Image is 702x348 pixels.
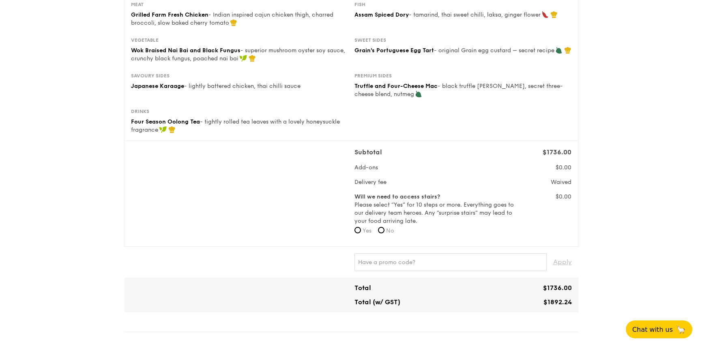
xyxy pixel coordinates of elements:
span: - black truffle [PERSON_NAME], secret three-cheese blend, nutmeg [354,83,563,98]
span: Add-ons [354,164,378,171]
img: icon-vegetarian.fe4039eb.svg [415,90,422,98]
input: Yes [354,227,361,233]
span: Assam Spiced Dory [354,11,409,18]
img: icon-vegetarian.fe4039eb.svg [555,47,562,54]
div: Drinks [131,108,348,115]
span: Subtotal [354,148,382,156]
span: Total [354,284,371,292]
span: Apply [553,253,572,271]
span: Grain's Portuguese Egg Tart [354,47,434,54]
img: icon-chef-hat.a58ddaea.svg [168,126,176,133]
span: No [386,227,394,234]
span: - Indian inspired cajun chicken thigh, charred broccoli, slow baked cherry tomato [131,11,333,26]
div: Fish [354,1,571,8]
span: Total (w/ GST) [354,298,400,306]
span: Chat with us [632,326,673,333]
div: Meat [131,1,348,8]
div: Savoury sides [131,73,348,79]
span: - tamarind, thai sweet chilli, laksa, ginger flower [409,11,541,18]
label: Please select “Yes” for 10 steps or more. Everything goes to our delivery team heroes. Any “surpr... [354,193,515,225]
span: Waived [551,179,571,186]
img: icon-vegan.f8ff3823.svg [159,126,167,133]
span: - original Grain egg custard – secret recipe [434,47,554,54]
span: Wok Braised Nai Bai and Black Fungus [131,47,240,54]
span: 🦙 [676,325,686,334]
div: Sweet sides [354,37,571,43]
img: icon-chef-hat.a58ddaea.svg [564,47,571,54]
img: icon-chef-hat.a58ddaea.svg [249,55,256,62]
div: Vegetable [131,37,348,43]
img: icon-chef-hat.a58ddaea.svg [230,19,237,26]
span: $0.00 [556,193,571,200]
span: Japanese Karaage [131,83,184,90]
button: Chat with us🦙 [626,320,692,338]
img: icon-spicy.37a8142b.svg [541,11,549,18]
input: Have a promo code? [354,253,547,271]
span: $1736.00 [543,148,571,156]
span: Delivery fee [354,179,386,186]
span: - tightly rolled tea leaves with a lovely honeysuckle fragrance [131,118,340,133]
div: Premium sides [354,73,571,79]
span: $1892.24 [543,298,572,306]
span: Grilled Farm Fresh Chicken [131,11,208,18]
span: $0.00 [556,164,571,171]
img: icon-chef-hat.a58ddaea.svg [550,11,558,18]
input: No [378,227,384,233]
span: Four Season Oolong Tea [131,118,200,125]
span: $1736.00 [543,284,572,292]
span: - lightly battered chicken, thai chilli sauce [184,83,301,90]
img: icon-vegan.f8ff3823.svg [239,55,247,62]
b: Will we need to access stairs? [354,193,440,200]
span: Yes [363,227,371,234]
span: Truffle and Four-Cheese Mac [354,83,438,90]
